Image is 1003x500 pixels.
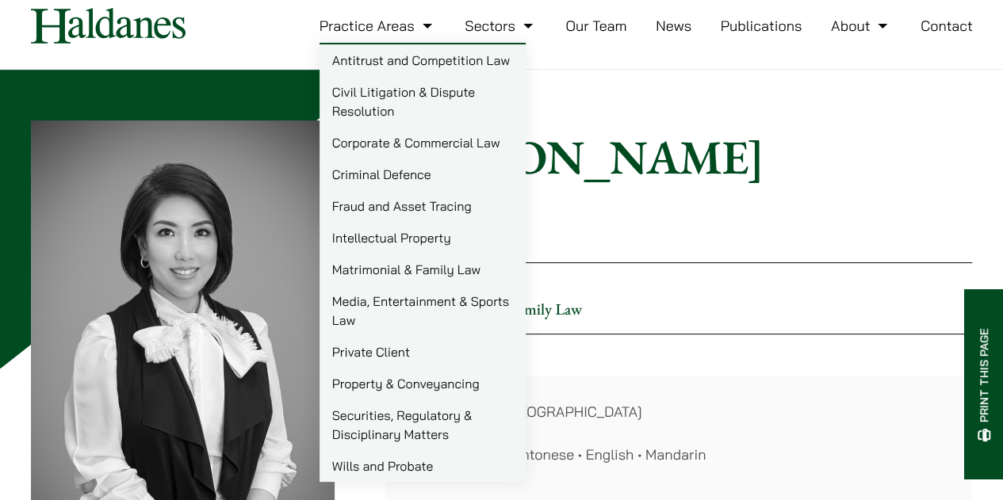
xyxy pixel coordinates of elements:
[320,368,526,399] a: Property & Conveyancing
[320,17,436,35] a: Practice Areas
[565,17,626,35] a: Our Team
[31,8,186,44] img: Logo of Haldanes
[320,158,526,190] a: Criminal Defence
[320,336,526,368] a: Private Client
[320,222,526,254] a: Intellectual Property
[320,450,526,482] a: Wills and Probate
[320,254,526,285] a: Matrimonial & Family Law
[831,17,891,35] a: About
[320,399,526,450] a: Securities, Regulatory & Disciplinary Matters
[385,128,972,185] h1: [PERSON_NAME]
[411,299,582,319] a: Matrimonial & Family Law
[656,17,691,35] a: News
[320,285,526,336] a: Media, Entertainment & Sports Law
[320,127,526,158] a: Corporate & Commercial Law
[385,198,972,228] p: Partner
[465,17,536,35] a: Sectors
[503,401,947,422] dd: [GEOGRAPHIC_DATA]
[921,17,973,35] a: Contact
[721,17,802,35] a: Publications
[320,44,526,76] a: Antitrust and Competition Law
[320,76,526,127] a: Civil Litigation & Dispute Resolution
[503,444,947,465] dd: Cantonese • English • Mandarin
[320,190,526,222] a: Fraud and Asset Tracing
